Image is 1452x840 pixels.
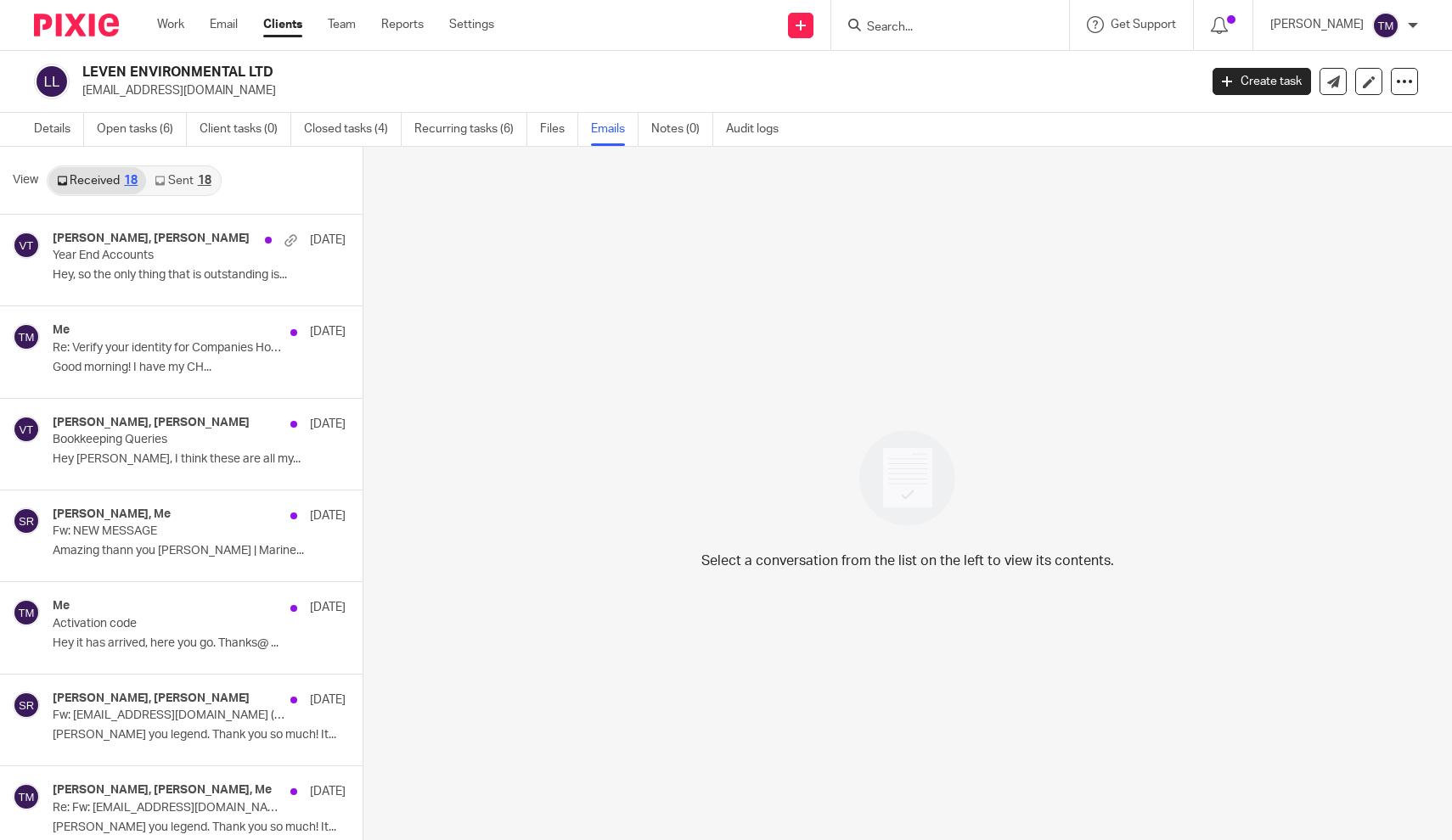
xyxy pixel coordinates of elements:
[304,113,402,146] a: Closed tasks (4)
[13,507,40,535] img: svg%3E
[53,416,250,430] h4: [PERSON_NAME], [PERSON_NAME]
[13,323,40,350] img: svg%3E
[53,268,346,283] p: Hey, so the only thing that is outstanding is...
[381,16,424,33] a: Reports
[13,416,40,443] img: svg%3E
[53,801,287,815] p: Re: Fw: [EMAIL_ADDRESS][DOMAIN_NAME] (KMM78330208V34618L0KM)
[13,783,40,810] img: svg%3E
[263,16,302,33] a: Clients
[53,544,346,558] p: Amazing thann you [PERSON_NAME] | Marine...
[34,113,84,146] a: Details
[1270,16,1364,33] p: [PERSON_NAME]
[34,14,119,36] img: Pixie
[651,113,713,146] a: Notes (0)
[53,433,287,447] p: Bookkeeping Queries
[53,507,171,522] h4: [PERSON_NAME], Me
[13,599,40,626] img: svg%3E
[53,452,346,467] p: Hey [PERSON_NAME], I think these are all my...
[157,16,184,33] a: Work
[1213,68,1311,95] a: Create task
[310,323,346,340] p: [DATE]
[124,175,138,187] div: 18
[13,171,38,189] span: View
[82,64,966,81] h2: LEVEN ENVIRONMENTAL LTD
[310,783,346,800] p: [DATE]
[198,175,211,187] div: 18
[53,617,287,631] p: Activation code
[865,20,1018,36] input: Search
[82,82,1187,99] p: [EMAIL_ADDRESS][DOMAIN_NAME]
[53,361,346,375] p: Good morning! I have my CH...
[53,524,287,539] p: Fw: NEW MESSAGE
[146,167,219,194] a: Sent18
[310,507,346,524] p: [DATE]
[1372,12,1399,39] img: svg%3E
[414,113,527,146] a: Recurring tasks (6)
[48,167,146,194] a: Received18
[53,599,70,613] h4: Me
[53,232,250,246] h4: [PERSON_NAME], [PERSON_NAME]
[310,692,346,708] p: [DATE]
[310,232,346,249] p: [DATE]
[34,64,70,99] img: svg%3E
[13,232,40,259] img: svg%3E
[200,113,291,146] a: Client tasks (0)
[53,636,346,651] p: Hey it has arrived, here you go. Thanks@ ...
[591,113,639,146] a: Emails
[53,249,287,263] p: Year End Accounts
[310,416,346,433] p: [DATE]
[701,551,1114,571] p: Select a conversation from the list on the left to view its contents.
[1111,19,1176,31] span: Get Support
[97,113,187,146] a: Open tasks (6)
[310,599,346,616] p: [DATE]
[848,419,966,537] img: image
[726,113,791,146] a: Audit logs
[53,820,346,835] p: [PERSON_NAME] you legend. Thank you so much! It...
[210,16,238,33] a: Email
[53,708,287,723] p: Fw: [EMAIL_ADDRESS][DOMAIN_NAME] (KMM78330208V34618L0KM)
[53,728,346,742] p: [PERSON_NAME] you legend. Thank you so much! It...
[53,692,250,706] h4: [PERSON_NAME], [PERSON_NAME]
[13,692,40,719] img: svg%3E
[540,113,578,146] a: Files
[53,341,287,356] p: Re: Verify your identity for Companies House now
[53,783,272,798] h4: [PERSON_NAME], [PERSON_NAME], Me
[328,16,356,33] a: Team
[53,323,70,338] h4: Me
[449,16,494,33] a: Settings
